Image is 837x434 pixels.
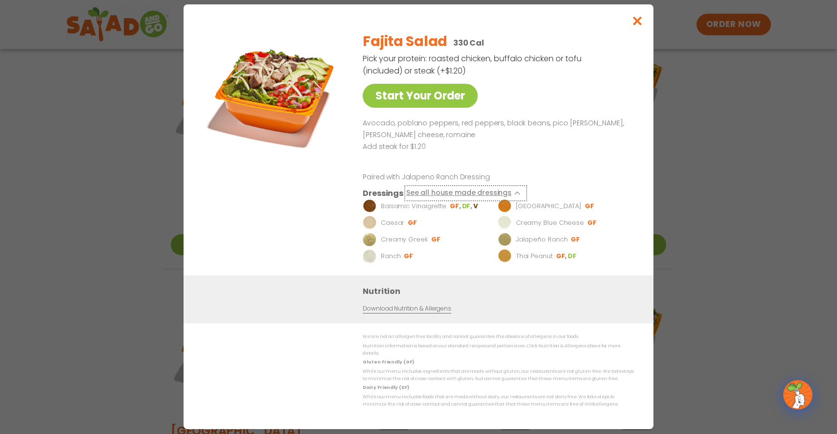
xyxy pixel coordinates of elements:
[568,252,578,261] li: DF
[498,233,511,247] img: Dressing preview image for Jalapeño Ranch
[498,200,511,214] img: Dressing preview image for BBQ Ranch
[363,393,634,409] p: While our menu includes foods that are made without dairy, our restaurants are not dairy free. We...
[556,252,568,261] li: GF
[206,24,343,161] img: Featured product photo for Fajita Salad
[587,219,598,228] li: GF
[571,236,581,244] li: GF
[363,368,634,383] p: While our menu includes ingredients that are made without gluten, our restaurants are not gluten ...
[404,252,414,261] li: GF
[363,250,376,264] img: Dressing preview image for Ranch
[381,218,404,228] p: Caesar
[363,342,634,358] p: Nutrition information is based on our standard recipes and portion sizes. Click Nutrition & Aller...
[363,217,376,230] img: Dressing preview image for Caesar
[363,305,451,314] a: Download Nutrition & Allergens
[408,219,418,228] li: GF
[498,217,511,230] img: Dressing preview image for Creamy Blue Cheese
[363,286,639,298] h3: Nutrition
[473,202,479,211] li: V
[363,188,403,200] h3: Dressings
[363,385,409,391] strong: Dairy Friendly (DF)
[381,235,428,245] p: Creamy Greek
[622,4,653,37] button: Close modal
[516,202,581,212] p: [GEOGRAPHIC_DATA]
[431,236,442,244] li: GF
[363,52,583,77] p: Pick your protein: roasted chicken, buffalo chicken or tofu (included) or steak (+$1.20)
[363,360,414,365] strong: Gluten Friendly (GF)
[585,202,595,211] li: GF
[450,202,462,211] li: GF
[363,200,376,214] img: Dressing preview image for Balsamic Vinaigrette
[381,252,401,262] p: Ranch
[784,381,812,409] img: wpChatIcon
[363,172,544,183] p: Paired with Jalapeno Ranch Dressing
[363,334,634,341] p: We are not an allergen free facility and cannot guarantee the absence of allergens in our foods.
[363,141,630,153] p: Add steak for $1.20
[516,252,553,262] p: Thai Peanut
[363,118,630,141] p: Avocado, poblano peppers, red peppers, black beans, pico [PERSON_NAME], [PERSON_NAME] cheese, rom...
[381,202,446,212] p: Balsamic Vinaigrette
[363,84,478,108] a: Start Your Order
[363,233,376,247] img: Dressing preview image for Creamy Greek
[498,250,511,264] img: Dressing preview image for Thai Peanut
[516,235,568,245] p: Jalapeño Ranch
[453,37,484,49] p: 330 Cal
[406,188,525,200] button: See all house made dressings
[516,218,584,228] p: Creamy Blue Cheese
[363,31,447,52] h2: Fajita Salad
[462,202,473,211] li: DF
